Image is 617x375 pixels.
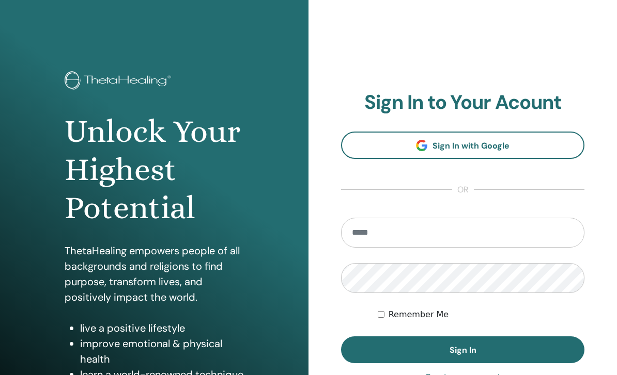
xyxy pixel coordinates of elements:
span: Sign In with Google [433,140,510,151]
h1: Unlock Your Highest Potential [65,112,244,227]
p: ThetaHealing empowers people of all backgrounds and religions to find purpose, transform lives, a... [65,243,244,305]
button: Sign In [341,336,584,363]
li: improve emotional & physical health [80,336,244,367]
span: or [452,184,474,196]
li: live a positive lifestyle [80,320,244,336]
h2: Sign In to Your Acount [341,91,584,115]
label: Remember Me [389,308,449,321]
div: Keep me authenticated indefinitely or until I manually logout [378,308,584,321]
a: Sign In with Google [341,132,584,159]
span: Sign In [450,345,476,355]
